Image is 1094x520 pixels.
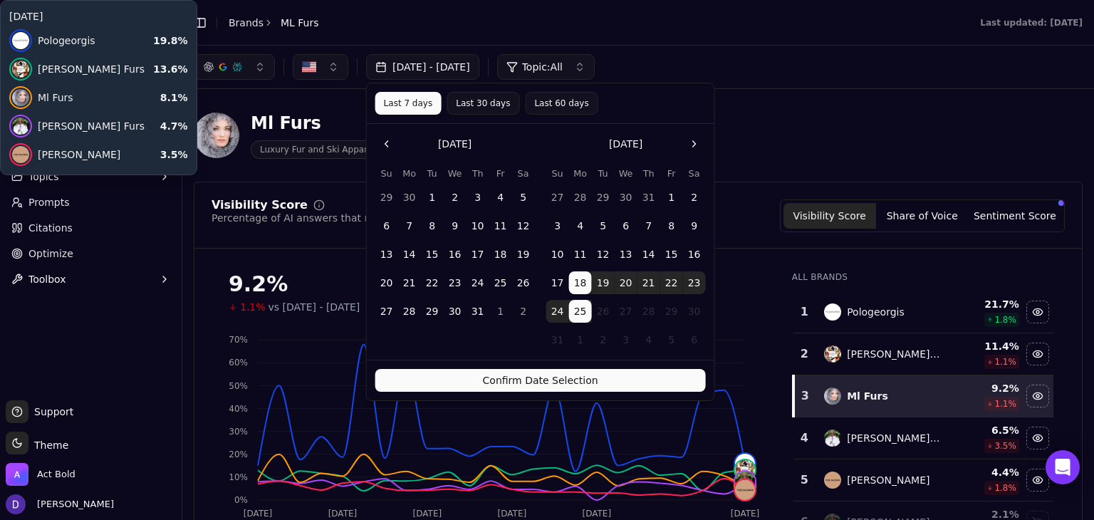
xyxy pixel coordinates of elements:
[1026,301,1049,323] button: Hide pologeorgis data
[375,300,398,323] button: Sunday, July 27th, 2025
[229,449,248,459] tspan: 20%
[1026,427,1049,449] button: Hide marc kaufman furs data
[375,186,398,209] button: Sunday, June 29th, 2025
[444,300,467,323] button: Wednesday, July 30th, 2025
[6,91,176,114] div: Platform
[953,423,1019,437] div: 6.5 %
[683,243,706,266] button: Saturday, August 16th, 2025
[615,167,637,180] th: Wednesday
[6,191,176,214] a: Prompts
[615,271,637,294] button: Wednesday, August 20th, 2025, selected
[847,431,942,445] div: [PERSON_NAME] Furs
[615,214,637,237] button: Wednesday, August 6th, 2025
[212,199,308,211] div: Visibility Score
[375,92,442,115] button: Last 7 days
[28,221,73,235] span: Citations
[398,271,421,294] button: Monday, July 21st, 2025
[512,271,535,294] button: Saturday, July 26th, 2025
[444,243,467,266] button: Wednesday, July 16th, 2025
[735,480,755,500] img: yves salomon
[824,345,841,363] img: henig furs
[824,430,841,447] img: marc kaufman furs
[615,186,637,209] button: Wednesday, July 30th, 2025
[489,186,512,209] button: Friday, July 4th, 2025
[398,167,421,180] th: Monday
[6,140,176,162] button: Competition
[234,495,248,505] tspan: 0%
[546,243,569,266] button: Sunday, August 10th, 2025
[546,186,569,209] button: Sunday, July 27th, 2025
[28,246,73,261] span: Optimize
[660,186,683,209] button: Friday, August 1st, 2025
[569,243,592,266] button: Monday, August 11th, 2025
[6,114,176,137] a: Home
[799,430,810,447] div: 4
[489,271,512,294] button: Friday, July 25th, 2025
[792,271,1053,283] div: All Brands
[994,482,1016,494] span: 1.8 %
[953,297,1019,311] div: 21.7 %
[229,271,764,297] div: 9.2%
[489,214,512,237] button: Friday, July 11th, 2025
[229,472,248,482] tspan: 10%
[302,60,316,74] img: US
[28,405,73,419] span: Support
[783,203,876,229] button: Visibility Score
[994,440,1016,452] span: 3.5 %
[421,300,444,323] button: Tuesday, July 29th, 2025
[398,214,421,237] button: Monday, July 7th, 2025
[421,186,444,209] button: Tuesday, July 1st, 2025
[467,186,489,209] button: Thursday, July 3rd, 2025
[569,186,592,209] button: Monday, July 28th, 2025
[683,271,706,294] button: Saturday, August 23rd, 2025, selected
[876,203,969,229] button: Share of Voice
[660,271,683,294] button: Friday, August 22nd, 2025, selected
[6,268,176,291] button: Toolbox
[637,167,660,180] th: Thursday
[37,468,75,481] span: Act Bold
[683,186,706,209] button: Saturday, August 2nd, 2025
[1026,343,1049,365] button: Hide henig furs data
[592,186,615,209] button: Tuesday, July 29th, 2025
[444,186,467,209] button: Wednesday, July 2nd, 2025
[569,167,592,180] th: Monday
[240,300,266,314] span: 1.1%
[366,54,479,80] button: [DATE] - [DATE]
[447,92,519,115] button: Last 30 days
[953,381,1019,395] div: 9.2 %
[793,333,1053,375] tr: 2henig furs[PERSON_NAME] Furs11.4%1.1%Hide henig furs data
[6,463,28,486] img: Act Bold
[793,417,1053,459] tr: 4marc kaufman furs[PERSON_NAME] Furs6.5%3.5%Hide marc kaufman furs data
[980,17,1083,28] div: Last updated: [DATE]
[34,62,159,75] span: ML Furs
[6,57,28,80] img: ML Furs
[28,195,70,209] span: Prompts
[592,271,615,294] button: Tuesday, August 19th, 2025, selected
[6,494,26,514] img: David White
[735,454,755,474] img: pologeorgis
[398,186,421,209] button: Monday, June 30th, 2025
[824,388,841,405] img: ml furs
[512,186,535,209] button: Saturday, July 5th, 2025
[660,214,683,237] button: Friday, August 8th, 2025
[683,167,706,180] th: Saturday
[6,463,75,486] button: Open organization switcher
[512,214,535,237] button: Saturday, July 12th, 2025
[637,214,660,237] button: Thursday, August 7th, 2025
[847,473,929,487] div: [PERSON_NAME]
[489,167,512,180] th: Friday
[953,465,1019,479] div: 4.4 %
[229,427,248,437] tspan: 30%
[28,440,68,451] span: Theme
[421,167,444,180] th: Tuesday
[512,300,535,323] button: Saturday, August 2nd, 2025
[467,271,489,294] button: Thursday, July 24th, 2025
[375,271,398,294] button: Sunday, July 20th, 2025
[660,243,683,266] button: Friday, August 15th, 2025
[1046,450,1080,484] div: Open Intercom Messenger
[31,498,114,511] span: [PERSON_NAME]
[229,17,264,28] a: Brands
[801,388,810,405] div: 3
[28,170,59,184] span: Topics
[1026,385,1049,407] button: Hide ml furs data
